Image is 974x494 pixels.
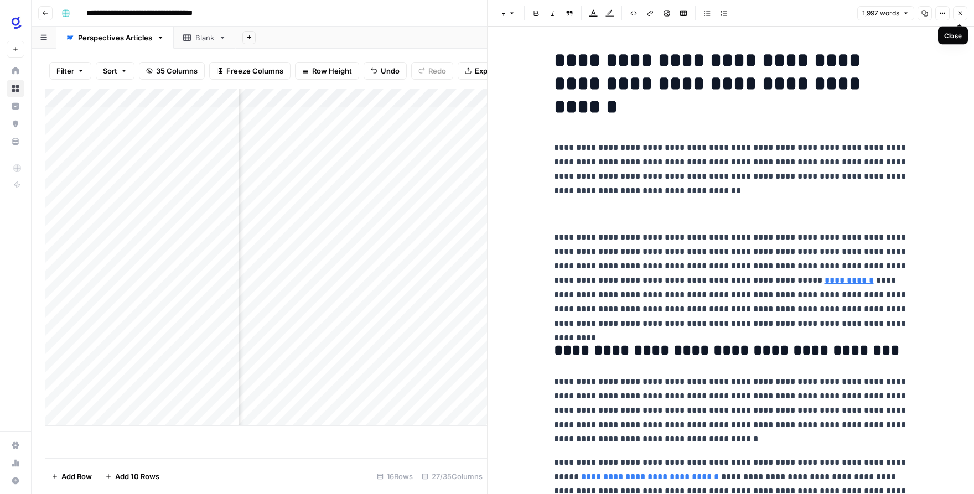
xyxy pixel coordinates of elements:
[115,471,159,482] span: Add 10 Rows
[7,80,24,97] a: Browse
[7,454,24,472] a: Usage
[411,62,453,80] button: Redo
[475,65,514,76] span: Export CSV
[49,62,91,80] button: Filter
[139,62,205,80] button: 35 Columns
[372,467,417,485] div: 16 Rows
[458,62,521,80] button: Export CSV
[209,62,291,80] button: Freeze Columns
[7,97,24,115] a: Insights
[312,65,352,76] span: Row Height
[45,467,99,485] button: Add Row
[226,65,283,76] span: Freeze Columns
[7,62,24,80] a: Home
[381,65,400,76] span: Undo
[56,65,74,76] span: Filter
[78,32,152,43] div: Perspectives Articles
[862,8,899,18] span: 1,997 words
[7,472,24,490] button: Help + Support
[61,471,92,482] span: Add Row
[7,9,24,37] button: Workspace: Glean SEO Ops
[944,30,962,40] div: Close
[96,62,134,80] button: Sort
[295,62,359,80] button: Row Height
[7,13,27,33] img: Glean SEO Ops Logo
[174,27,236,49] a: Blank
[56,27,174,49] a: Perspectives Articles
[7,436,24,454] a: Settings
[857,6,914,20] button: 1,997 words
[7,115,24,133] a: Opportunities
[156,65,198,76] span: 35 Columns
[364,62,407,80] button: Undo
[7,133,24,150] a: Your Data
[99,467,166,485] button: Add 10 Rows
[195,32,214,43] div: Blank
[103,65,117,76] span: Sort
[417,467,487,485] div: 27/35 Columns
[428,65,446,76] span: Redo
